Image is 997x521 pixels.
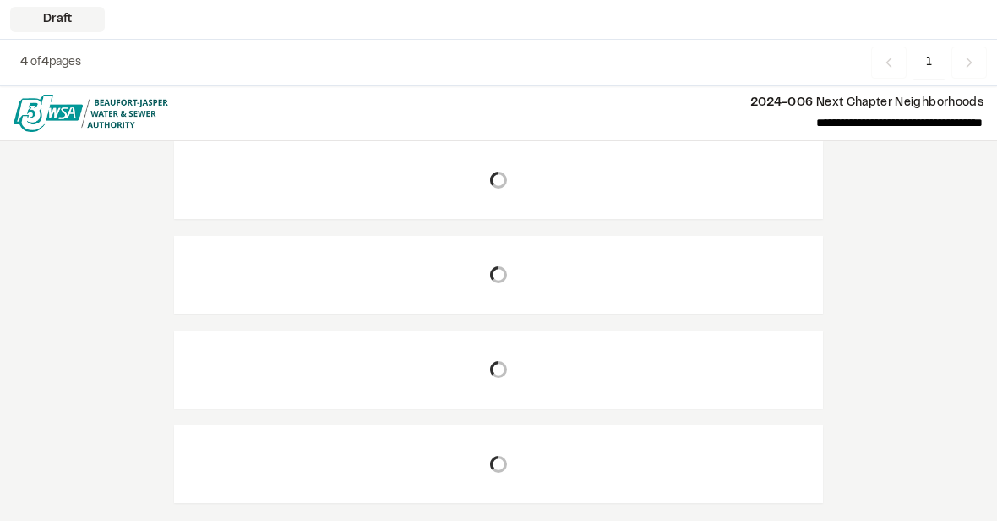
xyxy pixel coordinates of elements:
span: 4 [20,58,28,68]
img: file [14,95,168,132]
span: 4 [41,58,49,68]
span: 1 [913,47,945,79]
nav: Navigation [871,47,987,79]
span: 2024-006 [750,98,814,108]
p: of pages [20,53,81,72]
div: Draft [10,7,105,32]
p: Next Chapter Neighborhoods [182,94,983,112]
